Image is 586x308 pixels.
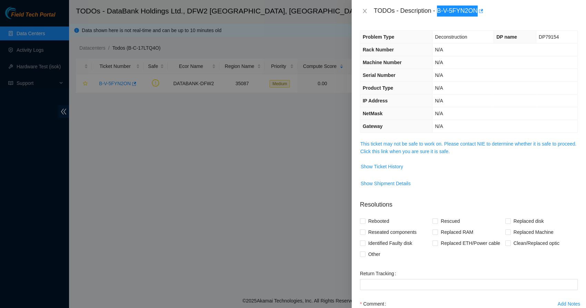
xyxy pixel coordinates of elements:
span: Rebooted [365,216,392,227]
span: Machine Number [363,60,402,65]
span: Other [365,249,383,260]
span: NetMask [363,111,383,116]
span: N/A [435,47,443,52]
span: Deconstruction [435,34,467,40]
span: N/A [435,85,443,91]
span: Reseated components [365,227,419,238]
span: Clean/Replaced optic [511,238,562,249]
span: N/A [435,60,443,65]
span: DP79154 [539,34,559,40]
span: Product Type [363,85,393,91]
div: TODOs - Description - B-V-5FYN2ON [374,6,578,17]
span: IP Address [363,98,388,103]
span: Show Ticket History [361,163,403,170]
button: Close [360,8,370,14]
label: Return Tracking [360,268,399,279]
span: N/A [435,98,443,103]
div: Add Notes [558,301,580,306]
span: Replaced RAM [438,227,476,238]
span: Problem Type [363,34,394,40]
span: Rescued [438,216,462,227]
span: DP name [496,34,517,40]
a: This ticket may not be safe to work on. Please contact NIE to determine whether it is safe to pro... [360,141,576,154]
span: N/A [435,72,443,78]
span: Replaced disk [511,216,547,227]
span: Rack Number [363,47,394,52]
button: Show Ticket History [360,161,403,172]
span: Replaced Machine [511,227,556,238]
span: Show Shipment Details [361,180,411,187]
span: Serial Number [363,72,395,78]
span: Replaced ETH/Power cable [438,238,503,249]
span: Gateway [363,123,383,129]
span: N/A [435,111,443,116]
button: Show Shipment Details [360,178,411,189]
span: N/A [435,123,443,129]
p: Resolutions [360,195,578,209]
span: close [362,8,368,14]
span: Identified Faulty disk [365,238,415,249]
input: Return Tracking [360,279,578,290]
